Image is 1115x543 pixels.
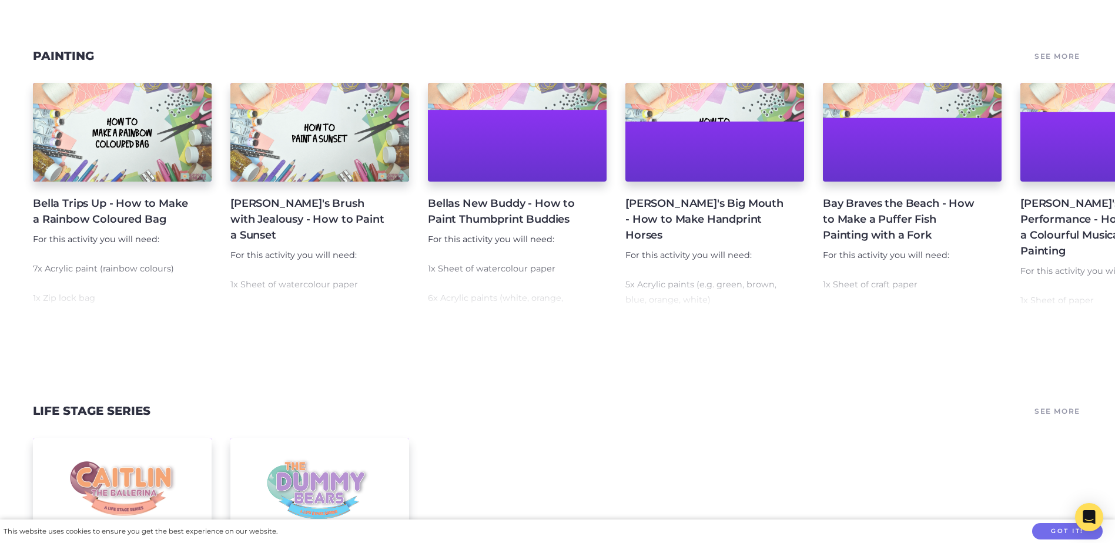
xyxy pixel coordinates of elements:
[428,196,588,227] h4: Bellas New Buddy - How to Paint Thumbprint Buddies
[33,83,212,309] a: Bella Trips Up - How to Make a Rainbow Coloured Bag For this activity you will need: 7x Acrylic p...
[625,248,785,263] p: For this activity you will need:
[230,307,390,322] p: 1x Paint palette
[230,277,390,293] p: 1x Sheet of watercolour paper
[4,525,277,538] div: This website uses cookies to ensure you get the best experience on our website.
[823,248,983,263] p: For this activity you will need:
[230,83,409,309] a: [PERSON_NAME]'s Brush with Jealousy - How to Paint a Sunset For this activity you will need: 1x S...
[1033,403,1082,419] a: See More
[33,404,150,418] a: Life Stage Series
[33,291,193,306] p: 1x Zip lock bag
[823,83,1002,309] a: Bay Braves the Beach - How to Make a Puffer Fish Painting with a Fork For this activity you will ...
[1033,48,1082,65] a: See More
[428,83,607,309] a: Bellas New Buddy - How to Paint Thumbprint Buddies For this activity you will need: 1x Sheet of w...
[1075,503,1103,531] div: Open Intercom Messenger
[625,196,785,243] h4: [PERSON_NAME]'s Big Mouth - How to Make Handprint Horses
[428,291,588,321] p: 6x Acrylic paints (white, orange, brown, yellow, apricot, ochre)
[33,49,94,63] a: Painting
[230,196,390,243] h4: [PERSON_NAME]'s Brush with Jealousy - How to Paint a Sunset
[33,262,193,277] p: 7x Acrylic paint (rainbow colours)
[230,248,390,263] p: For this activity you will need:
[625,83,804,309] a: [PERSON_NAME]'s Big Mouth - How to Make Handprint Horses For this activity you will need: 5x Acry...
[625,277,785,308] p: 5x Acrylic paints (e.g. green, brown, blue, orange, white)
[428,232,588,247] p: For this activity you will need:
[823,277,983,293] p: 1x Sheet of craft paper
[33,232,193,247] p: For this activity you will need:
[428,262,588,277] p: 1x Sheet of watercolour paper
[823,196,983,243] h4: Bay Braves the Beach - How to Make a Puffer Fish Painting with a Fork
[33,196,193,227] h4: Bella Trips Up - How to Make a Rainbow Coloured Bag
[823,307,983,337] p: 4x Acrylic paints (white, pink, yellow, red)
[1032,523,1103,540] button: Got it!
